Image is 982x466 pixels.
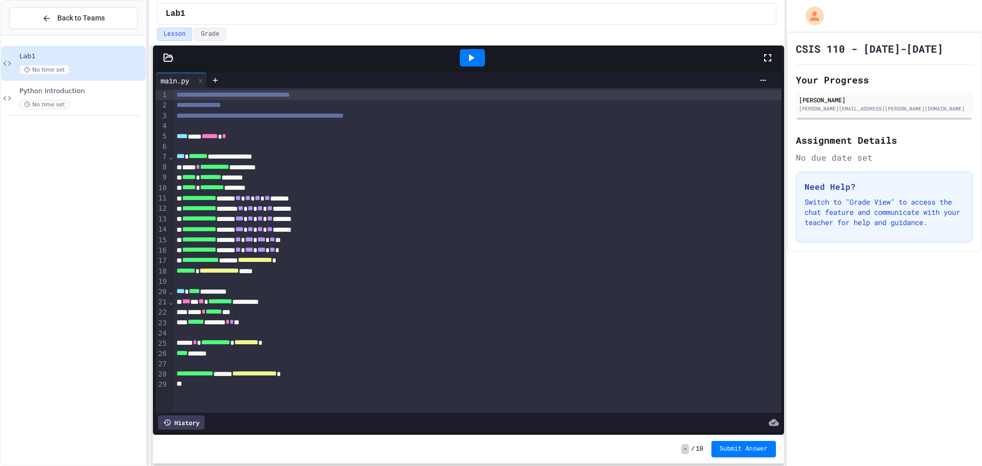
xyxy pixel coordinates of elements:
[158,415,205,430] div: History
[155,318,168,328] div: 23
[155,183,168,193] div: 10
[155,142,168,152] div: 6
[9,7,138,29] button: Back to Teams
[155,328,168,339] div: 24
[155,235,168,246] div: 15
[799,95,970,104] div: [PERSON_NAME]
[155,90,168,100] div: 1
[681,444,689,454] span: -
[795,4,827,28] div: My Account
[805,197,964,228] p: Switch to "Grade View" to access the chat feature and communicate with your teacher for help and ...
[155,380,168,390] div: 29
[155,225,168,235] div: 14
[155,73,207,88] div: main.py
[155,131,168,142] div: 5
[155,152,168,162] div: 7
[155,121,168,131] div: 4
[155,75,194,86] div: main.py
[155,307,168,318] div: 22
[155,162,168,172] div: 8
[155,204,168,214] div: 12
[799,105,970,113] div: [PERSON_NAME][EMAIL_ADDRESS][PERSON_NAME][DOMAIN_NAME]
[796,73,973,87] h2: Your Progress
[711,441,776,457] button: Submit Answer
[796,41,943,56] h1: CSIS 110 - [DATE]-[DATE]
[157,28,192,41] button: Lesson
[696,445,703,453] span: 10
[155,214,168,225] div: 13
[691,445,695,453] span: /
[155,246,168,256] div: 16
[19,87,144,96] span: Python Introduction
[155,193,168,204] div: 11
[168,152,173,161] span: Fold line
[19,100,70,109] span: No time set
[155,256,168,266] div: 17
[155,369,168,380] div: 28
[805,181,964,193] h3: Need Help?
[155,297,168,307] div: 21
[155,349,168,359] div: 26
[155,111,168,121] div: 3
[155,359,168,369] div: 27
[166,8,185,20] span: Lab1
[155,172,168,183] div: 9
[155,100,168,110] div: 2
[796,133,973,147] h2: Assignment Details
[155,267,168,277] div: 18
[155,277,168,287] div: 19
[155,339,168,349] div: 25
[19,65,70,75] span: No time set
[168,287,173,296] span: Fold line
[155,287,168,297] div: 20
[57,13,105,24] span: Back to Teams
[168,298,173,306] span: Fold line
[796,151,973,164] div: No due date set
[19,52,144,61] span: Lab1
[194,28,226,41] button: Grade
[720,445,768,453] span: Submit Answer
